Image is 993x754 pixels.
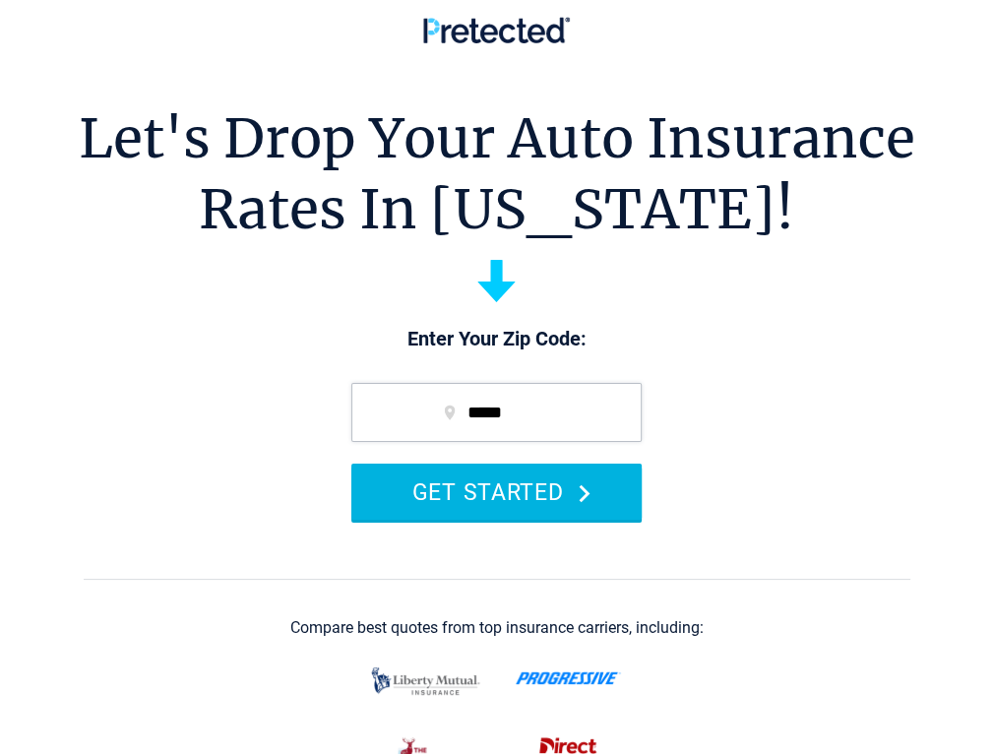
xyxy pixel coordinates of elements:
input: zip code [351,383,642,442]
h1: Let's Drop Your Auto Insurance Rates In [US_STATE]! [79,103,915,245]
img: liberty [366,658,485,705]
img: Pretected Logo [423,17,570,43]
button: GET STARTED [351,464,642,520]
div: Compare best quotes from top insurance carriers, including: [290,619,704,637]
img: progressive [516,671,621,685]
p: Enter Your Zip Code: [332,326,661,353]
